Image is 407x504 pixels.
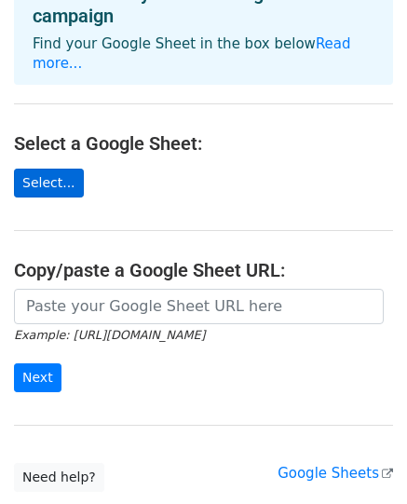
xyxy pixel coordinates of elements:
[14,169,84,198] a: Select...
[14,132,393,155] h4: Select a Google Sheet:
[278,465,393,482] a: Google Sheets
[14,289,384,324] input: Paste your Google Sheet URL here
[33,34,374,74] p: Find your Google Sheet in the box below
[14,363,61,392] input: Next
[14,328,205,342] small: Example: [URL][DOMAIN_NAME]
[314,415,407,504] iframe: Chat Widget
[14,259,393,281] h4: Copy/paste a Google Sheet URL:
[314,415,407,504] div: 聊天小组件
[14,463,104,492] a: Need help?
[33,35,351,72] a: Read more...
